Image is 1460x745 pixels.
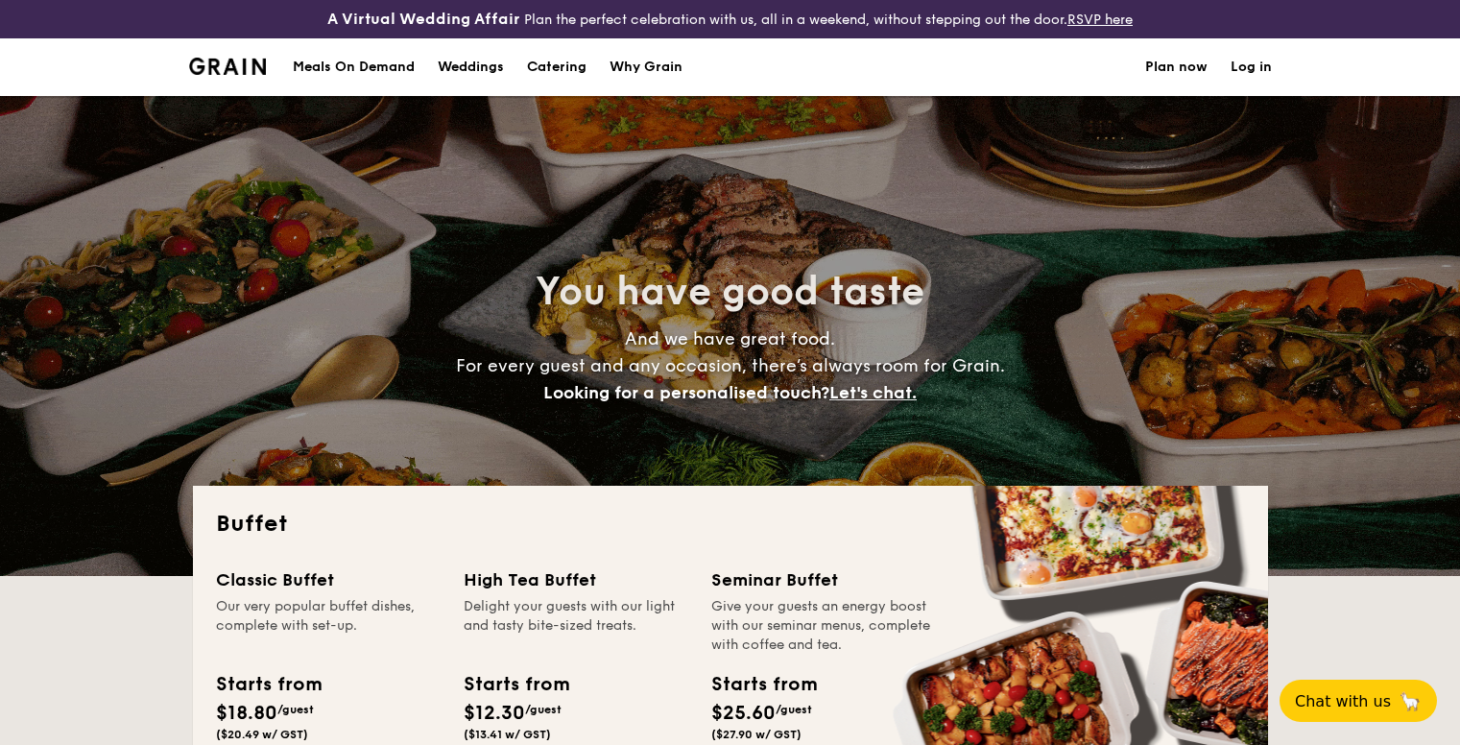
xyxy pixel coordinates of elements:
span: Looking for a personalised touch? [543,382,829,403]
a: Meals On Demand [281,38,426,96]
a: Plan now [1145,38,1208,96]
span: Chat with us [1295,692,1391,710]
div: Starts from [711,670,816,699]
div: Plan the perfect celebration with us, all in a weekend, without stepping out the door. [244,8,1217,31]
span: You have good taste [536,269,924,315]
a: Weddings [426,38,515,96]
a: Logotype [189,58,267,75]
span: /guest [277,703,314,716]
span: ($27.90 w/ GST) [711,728,802,741]
div: Give your guests an energy boost with our seminar menus, complete with coffee and tea. [711,597,936,655]
img: Grain [189,58,267,75]
a: Catering [515,38,598,96]
a: RSVP here [1067,12,1133,28]
div: Delight your guests with our light and tasty bite-sized treats. [464,597,688,655]
span: And we have great food. For every guest and any occasion, there’s always room for Grain. [456,328,1005,403]
div: Meals On Demand [293,38,415,96]
span: /guest [525,703,562,716]
span: Let's chat. [829,382,917,403]
div: Starts from [464,670,568,699]
span: ($20.49 w/ GST) [216,728,308,741]
div: Our very popular buffet dishes, complete with set-up. [216,597,441,655]
span: $12.30 [464,702,525,725]
div: Weddings [438,38,504,96]
span: /guest [776,703,812,716]
div: Seminar Buffet [711,566,936,593]
a: Why Grain [598,38,694,96]
h1: Catering [527,38,586,96]
button: Chat with us🦙 [1280,680,1437,722]
span: 🦙 [1399,690,1422,712]
h2: Buffet [216,509,1245,540]
h4: A Virtual Wedding Affair [327,8,520,31]
div: High Tea Buffet [464,566,688,593]
span: ($13.41 w/ GST) [464,728,551,741]
a: Log in [1231,38,1272,96]
div: Why Grain [610,38,682,96]
span: $25.60 [711,702,776,725]
div: Classic Buffet [216,566,441,593]
div: Starts from [216,670,321,699]
span: $18.80 [216,702,277,725]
